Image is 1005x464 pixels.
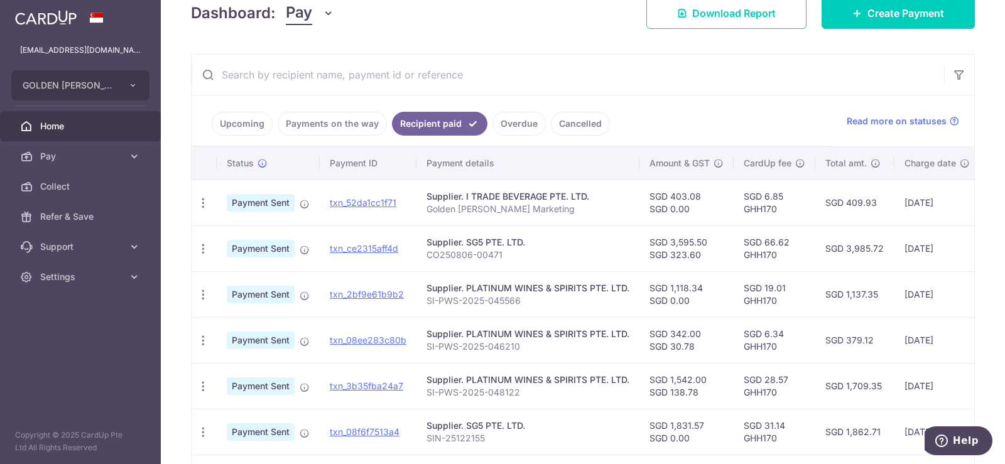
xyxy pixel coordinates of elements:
[639,180,734,225] td: SGD 403.08 SGD 0.00
[692,6,776,21] span: Download Report
[426,386,629,399] p: SI-PWS-2025-048122
[330,197,396,208] a: txn_52da1cc1f71
[639,363,734,409] td: SGD 1,542.00 SGD 138.78
[639,317,734,363] td: SGD 342.00 SGD 30.78
[649,157,710,170] span: Amount & GST
[894,225,980,271] td: [DATE]
[330,380,403,391] a: txn_3b35fba24a7
[894,317,980,363] td: [DATE]
[815,225,894,271] td: SGD 3,985.72
[815,180,894,225] td: SGD 409.93
[15,10,77,25] img: CardUp
[639,225,734,271] td: SGD 3,595.50 SGD 323.60
[815,363,894,409] td: SGD 1,709.35
[815,317,894,363] td: SGD 379.12
[894,409,980,455] td: [DATE]
[426,340,629,353] p: SI-PWS-2025-046210
[825,157,867,170] span: Total amt.
[227,377,295,395] span: Payment Sent
[639,409,734,455] td: SGD 1,831.57 SGD 0.00
[734,180,815,225] td: SGD 6.85 GHH170
[847,115,959,127] a: Read more on statuses
[426,190,629,203] div: Supplier. I TRADE BEVERAGE PTE. LTD.
[20,44,141,57] p: [EMAIL_ADDRESS][DOMAIN_NAME]
[426,294,629,307] p: SI-PWS-2025-045566
[227,332,295,349] span: Payment Sent
[416,147,639,180] th: Payment details
[734,271,815,317] td: SGD 19.01 GHH170
[330,335,406,345] a: txn_08ee283c80b
[925,426,992,458] iframe: Opens a widget where you can find more information
[227,423,295,441] span: Payment Sent
[426,374,629,386] div: Supplier. PLATINUM WINES & SPIRITS PTE. LTD.
[320,147,416,180] th: Payment ID
[744,157,791,170] span: CardUp fee
[734,225,815,271] td: SGD 66.62 GHH170
[330,289,404,299] a: txn_2bf9e61b9b2
[40,271,123,283] span: Settings
[734,317,815,363] td: SGD 6.34 GHH170
[40,210,123,223] span: Refer & Save
[227,286,295,303] span: Payment Sent
[278,112,387,136] a: Payments on the way
[330,426,399,437] a: txn_08f6f7513a4
[40,120,123,132] span: Home
[227,194,295,212] span: Payment Sent
[426,249,629,261] p: CO250806-00471
[227,157,254,170] span: Status
[426,236,629,249] div: Supplier. SG5 PTE. LTD.
[894,180,980,225] td: [DATE]
[426,432,629,445] p: SIN-25122155
[894,363,980,409] td: [DATE]
[492,112,546,136] a: Overdue
[23,79,116,92] span: GOLDEN [PERSON_NAME] MARKETING
[330,243,398,254] a: txn_ce2315aff4d
[286,1,334,25] button: Pay
[40,150,123,163] span: Pay
[639,271,734,317] td: SGD 1,118.34 SGD 0.00
[847,115,947,127] span: Read more on statuses
[905,157,956,170] span: Charge date
[11,70,149,100] button: GOLDEN [PERSON_NAME] MARKETING
[191,2,276,24] h4: Dashboard:
[227,240,295,257] span: Payment Sent
[551,112,610,136] a: Cancelled
[426,328,629,340] div: Supplier. PLATINUM WINES & SPIRITS PTE. LTD.
[426,203,629,215] p: Golden [PERSON_NAME] Marketing
[192,55,944,95] input: Search by recipient name, payment id or reference
[867,6,944,21] span: Create Payment
[426,282,629,294] div: Supplier. PLATINUM WINES & SPIRITS PTE. LTD.
[426,419,629,432] div: Supplier. SG5 PTE. LTD.
[286,1,312,25] span: Pay
[815,271,894,317] td: SGD 1,137.35
[212,112,273,136] a: Upcoming
[815,409,894,455] td: SGD 1,862.71
[392,112,487,136] a: Recipient paid
[40,180,123,193] span: Collect
[734,363,815,409] td: SGD 28.57 GHH170
[894,271,980,317] td: [DATE]
[40,240,123,253] span: Support
[734,409,815,455] td: SGD 31.14 GHH170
